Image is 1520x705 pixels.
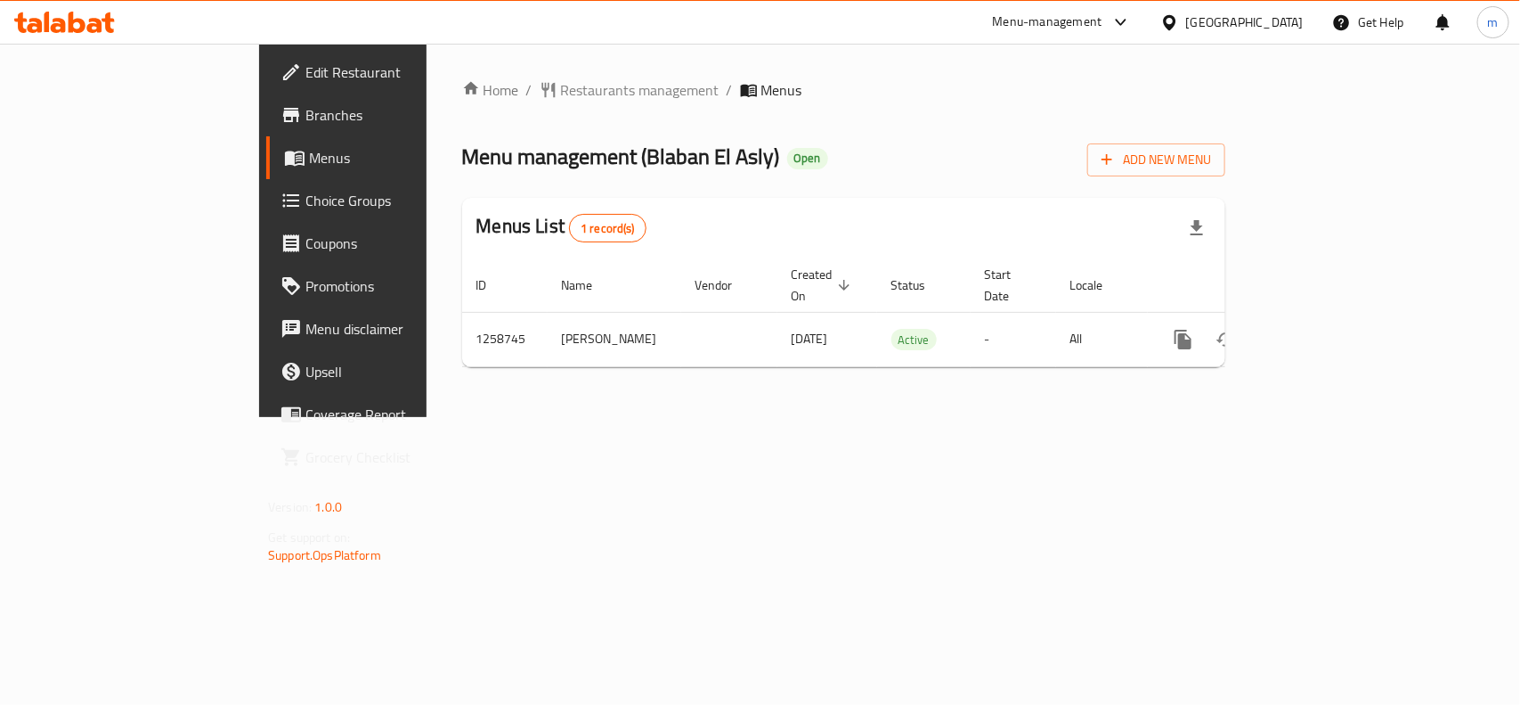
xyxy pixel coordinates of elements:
[266,222,513,265] a: Coupons
[476,213,646,242] h2: Menus List
[570,220,646,237] span: 1 record(s)
[526,79,532,101] li: /
[266,307,513,350] a: Menu disclaimer
[792,327,828,350] span: [DATE]
[266,179,513,222] a: Choice Groups
[562,275,616,296] span: Name
[787,151,828,166] span: Open
[305,233,499,254] span: Coupons
[268,526,350,549] span: Get support on:
[1148,258,1347,313] th: Actions
[462,258,1347,367] table: enhanced table
[305,318,499,340] span: Menu disclaimer
[305,404,499,425] span: Coverage Report
[1101,149,1211,171] span: Add New Menu
[727,79,733,101] li: /
[891,275,949,296] span: Status
[787,148,828,169] div: Open
[305,104,499,126] span: Branches
[266,350,513,393] a: Upsell
[548,312,681,366] td: [PERSON_NAME]
[266,94,513,136] a: Branches
[971,312,1056,366] td: -
[985,264,1035,307] span: Start Date
[561,79,719,101] span: Restaurants management
[540,79,719,101] a: Restaurants management
[569,214,646,242] div: Total records count
[268,544,381,567] a: Support.OpsPlatform
[891,329,937,350] div: Active
[305,447,499,468] span: Grocery Checklist
[305,61,499,83] span: Edit Restaurant
[792,264,856,307] span: Created On
[268,496,312,519] span: Version:
[266,265,513,307] a: Promotions
[1186,12,1304,32] div: [GEOGRAPHIC_DATA]
[1087,143,1225,176] button: Add New Menu
[476,275,510,296] span: ID
[309,147,499,168] span: Menus
[266,436,513,479] a: Grocery Checklist
[462,136,780,176] span: Menu management ( Blaban El Asly )
[305,190,499,211] span: Choice Groups
[305,361,499,382] span: Upsell
[891,330,937,350] span: Active
[266,51,513,94] a: Edit Restaurant
[1162,318,1205,361] button: more
[993,12,1102,33] div: Menu-management
[1175,207,1218,250] div: Export file
[1056,312,1148,366] td: All
[266,393,513,436] a: Coverage Report
[462,79,1225,101] nav: breadcrumb
[695,275,756,296] span: Vendor
[1070,275,1126,296] span: Locale
[314,496,342,519] span: 1.0.0
[1205,318,1248,361] button: Change Status
[266,136,513,179] a: Menus
[1488,12,1499,32] span: m
[761,79,802,101] span: Menus
[305,275,499,297] span: Promotions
